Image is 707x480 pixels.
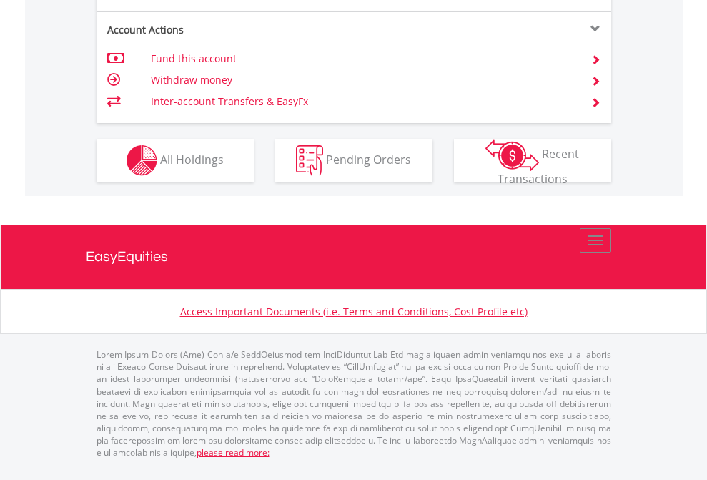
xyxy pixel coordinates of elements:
[275,139,432,182] button: Pending Orders
[197,446,270,459] a: please read more:
[454,139,611,182] button: Recent Transactions
[151,48,573,69] td: Fund this account
[97,348,611,459] p: Lorem Ipsum Dolors (Ame) Con a/e SeddOeiusmod tem InciDiduntut Lab Etd mag aliquaen admin veniamq...
[97,23,354,37] div: Account Actions
[160,151,224,167] span: All Holdings
[296,145,323,176] img: pending_instructions-wht.png
[151,91,573,112] td: Inter-account Transfers & EasyFx
[180,305,528,318] a: Access Important Documents (i.e. Terms and Conditions, Cost Profile etc)
[485,139,539,171] img: transactions-zar-wht.png
[326,151,411,167] span: Pending Orders
[97,139,254,182] button: All Holdings
[86,225,622,289] a: EasyEquities
[127,145,157,176] img: holdings-wht.png
[151,69,573,91] td: Withdraw money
